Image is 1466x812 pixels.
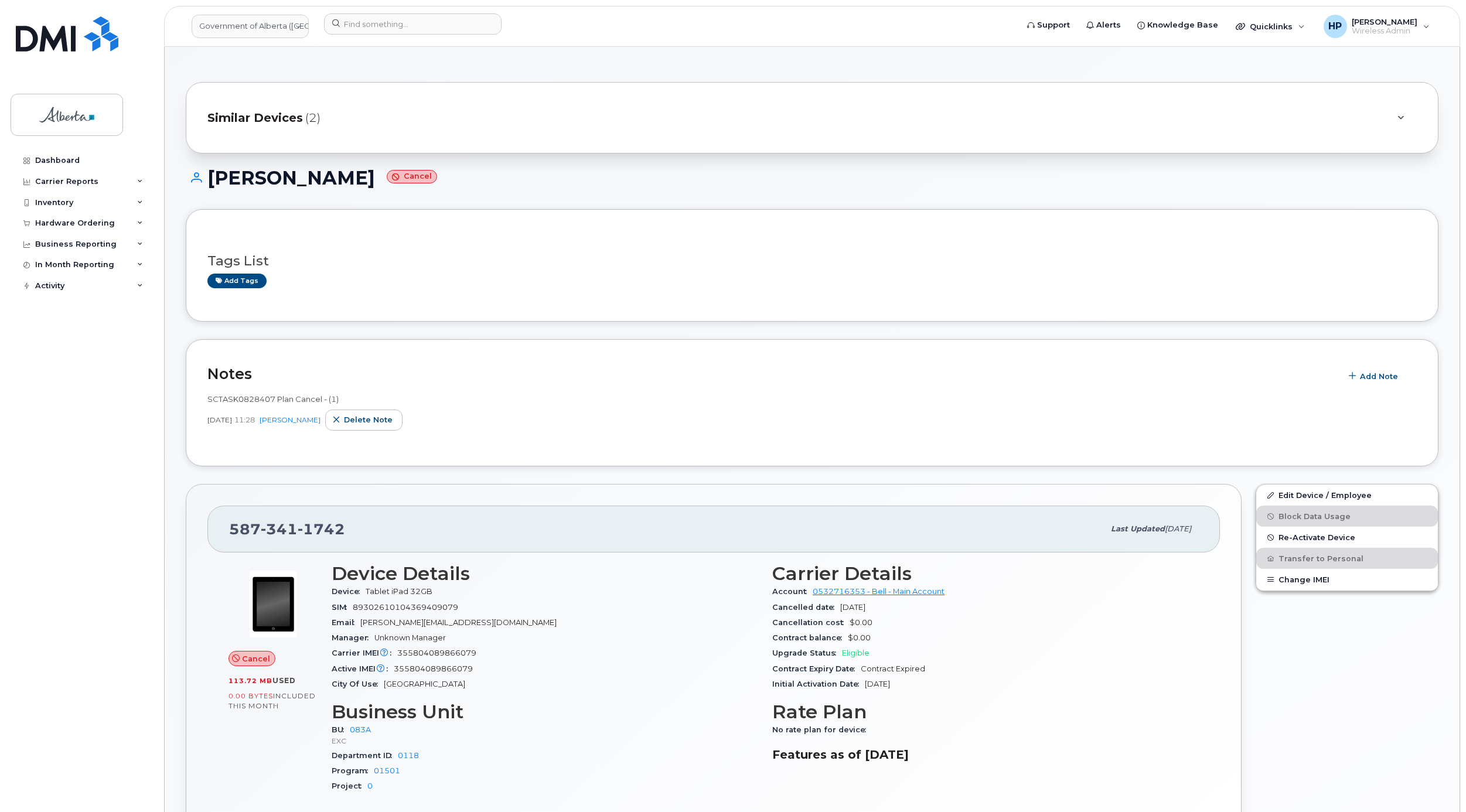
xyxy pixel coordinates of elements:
[772,725,872,734] span: No rate plan for device
[398,751,419,760] a: 0118
[1256,569,1438,590] button: Change IMEI
[366,587,432,596] span: Tablet iPad 32GB
[207,415,232,425] span: [DATE]
[229,692,273,700] span: 0.00 Bytes
[842,649,870,657] span: Eligible
[374,633,446,642] span: Unknown Manager
[772,587,813,596] span: Account
[1256,506,1438,527] button: Block Data Usage
[234,415,255,425] span: 11:28
[813,587,945,596] a: 0532716353 - Bell - Main Account
[238,569,308,639] img: image20231002-3703462-fz3vdb.jpeg
[353,603,458,612] span: 89302610104369409079
[850,618,872,627] span: $0.00
[332,782,367,790] span: Project
[332,563,758,584] h3: Device Details
[384,680,465,688] span: [GEOGRAPHIC_DATA]
[332,680,384,688] span: City Of Use
[374,766,400,775] a: 01501
[229,677,272,685] span: 113.72 MB
[207,394,339,404] span: SCTASK0828407 Plan Cancel - (1)
[332,701,758,722] h3: Business Unit
[840,603,865,612] span: [DATE]
[772,649,842,657] span: Upgrade Status
[332,664,394,673] span: Active IMEI
[332,725,350,734] span: BU
[207,254,1417,268] h3: Tags List
[207,365,1335,383] h2: Notes
[848,633,871,642] span: $0.00
[772,603,840,612] span: Cancelled date
[861,664,925,673] span: Contract Expired
[260,415,321,424] a: [PERSON_NAME]
[397,649,476,657] span: 355804089866079
[1256,485,1438,506] a: Edit Device / Employee
[1360,371,1398,382] span: Add Note
[772,748,1199,762] h3: Features as of [DATE]
[272,676,296,685] span: used
[772,680,865,688] span: Initial Activation Date
[367,782,373,790] a: 0
[229,520,345,538] span: 587
[332,649,397,657] span: Carrier IMEI
[772,701,1199,722] h3: Rate Plan
[1256,548,1438,569] button: Transfer to Personal
[242,653,270,664] span: Cancel
[261,520,298,538] span: 341
[332,618,360,627] span: Email
[332,766,374,775] span: Program
[332,751,398,760] span: Department ID
[332,736,758,746] p: EXC
[207,274,267,288] a: Add tags
[186,168,1438,188] h1: [PERSON_NAME]
[305,110,321,127] span: (2)
[344,414,393,425] span: Delete note
[1341,366,1408,387] button: Add Note
[332,587,366,596] span: Device
[332,603,353,612] span: SIM
[394,664,473,673] span: 355804089866079
[350,725,371,734] a: 083A
[387,170,437,183] small: Cancel
[1256,527,1438,548] button: Re-Activate Device
[360,618,557,627] span: [PERSON_NAME][EMAIL_ADDRESS][DOMAIN_NAME]
[325,410,403,431] button: Delete note
[1165,524,1191,533] span: [DATE]
[772,618,850,627] span: Cancellation cost
[332,633,374,642] span: Manager
[207,110,303,127] span: Similar Devices
[1111,524,1165,533] span: Last updated
[865,680,890,688] span: [DATE]
[772,563,1199,584] h3: Carrier Details
[772,633,848,642] span: Contract balance
[772,664,861,673] span: Contract Expiry Date
[1279,533,1355,542] span: Re-Activate Device
[298,520,345,538] span: 1742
